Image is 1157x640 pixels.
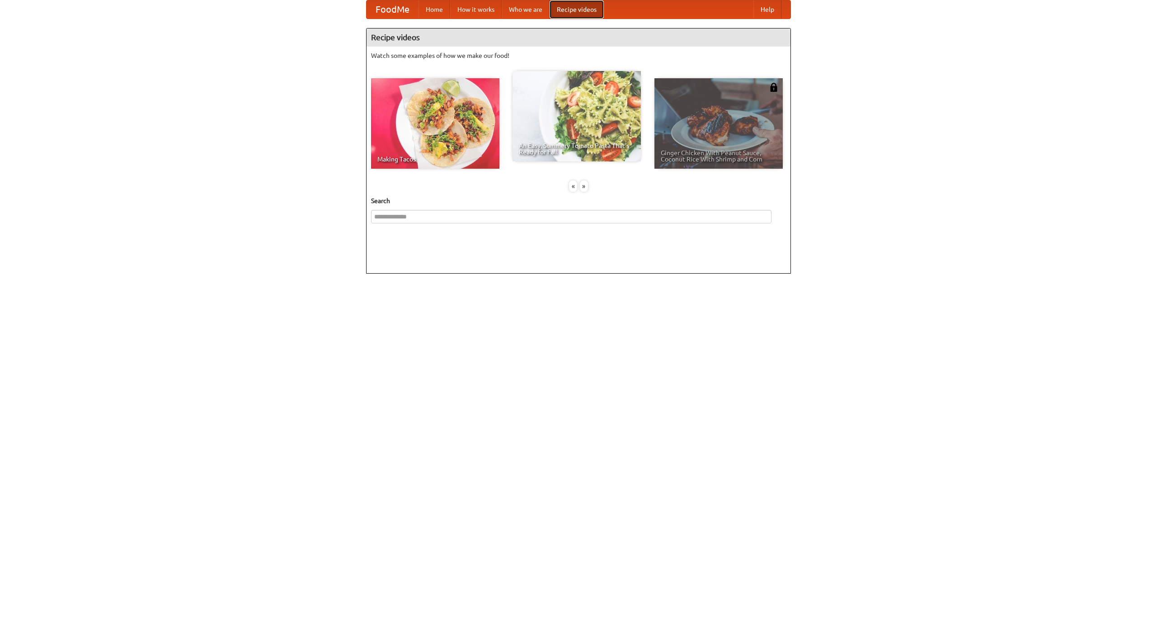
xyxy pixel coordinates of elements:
a: Home [419,0,450,19]
a: Who we are [502,0,550,19]
div: « [569,180,577,192]
a: Help [753,0,781,19]
span: Making Tacos [377,156,493,162]
h4: Recipe videos [367,28,790,47]
a: FoodMe [367,0,419,19]
a: Making Tacos [371,78,499,169]
p: Watch some examples of how we make our food! [371,51,786,60]
img: 483408.png [769,83,778,92]
a: An Easy, Summery Tomato Pasta That's Ready for Fall [513,71,641,161]
h5: Search [371,196,786,205]
a: Recipe videos [550,0,604,19]
span: An Easy, Summery Tomato Pasta That's Ready for Fall [519,142,635,155]
div: » [580,180,588,192]
a: How it works [450,0,502,19]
